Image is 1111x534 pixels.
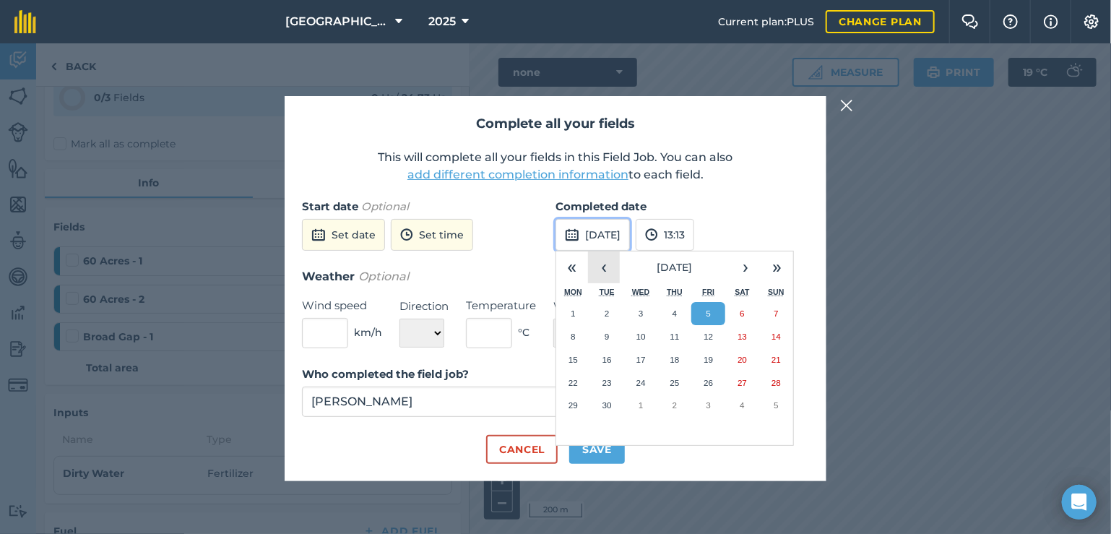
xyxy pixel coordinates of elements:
[569,435,625,464] button: Save
[569,378,578,387] abbr: 22 September 2025
[285,13,389,30] span: [GEOGRAPHIC_DATA]
[624,348,658,371] button: 17 September 2025
[673,400,677,410] abbr: 2 October 2025
[518,324,529,340] span: ° C
[738,378,747,387] abbr: 27 September 2025
[840,97,853,114] img: svg+xml;base64,PHN2ZyB4bWxucz0iaHR0cDovL3d3dy53My5vcmcvMjAwMC9zdmciIHdpZHRoPSIyMiIgaGVpZ2h0PSIzMC...
[590,394,624,417] button: 30 September 2025
[658,302,692,325] button: 4 September 2025
[645,226,658,244] img: svg+xml;base64,PD94bWwgdmVyc2lvbj0iMS4wIiBlbmNvZGluZz0idXRmLTgiPz4KPCEtLSBHZW5lcmF0b3I6IEFkb2JlIE...
[571,332,575,341] abbr: 8 September 2025
[735,288,750,296] abbr: Saturday
[302,113,809,134] h2: Complete all your fields
[738,332,747,341] abbr: 13 September 2025
[774,309,778,318] abbr: 7 September 2025
[399,298,449,315] label: Direction
[556,325,590,348] button: 8 September 2025
[718,14,814,30] span: Current plan : PLUS
[590,348,624,371] button: 16 September 2025
[358,270,409,283] em: Optional
[590,302,624,325] button: 2 September 2025
[725,302,759,325] button: 6 September 2025
[361,199,409,213] em: Optional
[670,378,679,387] abbr: 25 September 2025
[730,251,761,283] button: ›
[588,251,620,283] button: ‹
[639,309,643,318] abbr: 3 September 2025
[691,371,725,395] button: 26 September 2025
[556,394,590,417] button: 29 September 2025
[624,302,658,325] button: 3 September 2025
[704,355,713,364] abbr: 19 September 2025
[1044,13,1058,30] img: svg+xml;base64,PHN2ZyB4bWxucz0iaHR0cDovL3d3dy53My5vcmcvMjAwMC9zdmciIHdpZHRoPSIxNyIgaGVpZ2h0PSIxNy...
[636,332,646,341] abbr: 10 September 2025
[602,355,612,364] abbr: 16 September 2025
[691,302,725,325] button: 5 September 2025
[740,309,744,318] abbr: 6 September 2025
[564,288,582,296] abbr: Monday
[658,325,692,348] button: 11 September 2025
[605,309,609,318] abbr: 2 September 2025
[636,355,646,364] abbr: 17 September 2025
[391,219,473,251] button: Set time
[556,302,590,325] button: 1 September 2025
[670,355,679,364] abbr: 18 September 2025
[774,400,778,410] abbr: 5 October 2025
[670,332,679,341] abbr: 11 September 2025
[759,302,793,325] button: 7 September 2025
[556,251,588,283] button: «
[961,14,979,29] img: Two speech bubbles overlapping with the left bubble in the forefront
[771,355,781,364] abbr: 21 September 2025
[555,219,630,251] button: [DATE]
[636,378,646,387] abbr: 24 September 2025
[302,297,382,314] label: Wind speed
[590,371,624,395] button: 23 September 2025
[759,348,793,371] button: 21 September 2025
[639,400,643,410] abbr: 1 October 2025
[725,325,759,348] button: 13 September 2025
[400,226,413,244] img: svg+xml;base64,PD94bWwgdmVyc2lvbj0iMS4wIiBlbmNvZGluZz0idXRmLTgiPz4KPCEtLSBHZW5lcmF0b3I6IEFkb2JlIE...
[738,355,747,364] abbr: 20 September 2025
[620,251,730,283] button: [DATE]
[428,13,456,30] span: 2025
[759,371,793,395] button: 28 September 2025
[590,325,624,348] button: 9 September 2025
[605,332,609,341] abbr: 9 September 2025
[565,226,579,244] img: svg+xml;base64,PD94bWwgdmVyc2lvbj0iMS4wIiBlbmNvZGluZz0idXRmLTgiPz4KPCEtLSBHZW5lcmF0b3I6IEFkb2JlIE...
[704,332,713,341] abbr: 12 September 2025
[14,10,36,33] img: fieldmargin Logo
[759,394,793,417] button: 5 October 2025
[571,309,575,318] abbr: 1 September 2025
[302,267,809,286] h3: Weather
[556,348,590,371] button: 15 September 2025
[569,400,578,410] abbr: 29 September 2025
[704,378,713,387] abbr: 26 September 2025
[658,394,692,417] button: 2 October 2025
[600,288,615,296] abbr: Tuesday
[636,219,694,251] button: 13:13
[624,325,658,348] button: 10 September 2025
[407,166,628,184] button: add different completion information
[667,288,683,296] abbr: Thursday
[624,394,658,417] button: 1 October 2025
[602,400,612,410] abbr: 30 September 2025
[740,400,744,410] abbr: 4 October 2025
[624,371,658,395] button: 24 September 2025
[466,297,536,314] label: Temperature
[556,371,590,395] button: 22 September 2025
[658,348,692,371] button: 18 September 2025
[302,367,469,381] strong: Who completed the field job?
[302,199,358,213] strong: Start date
[302,149,809,184] p: This will complete all your fields in this Field Job. You can also to each field.
[486,435,558,464] button: Cancel
[691,348,725,371] button: 19 September 2025
[302,219,385,251] button: Set date
[826,10,935,33] a: Change plan
[768,288,784,296] abbr: Sunday
[553,298,625,315] label: Weather
[771,378,781,387] abbr: 28 September 2025
[1083,14,1100,29] img: A cog icon
[673,309,677,318] abbr: 4 September 2025
[725,348,759,371] button: 20 September 2025
[706,309,711,318] abbr: 5 September 2025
